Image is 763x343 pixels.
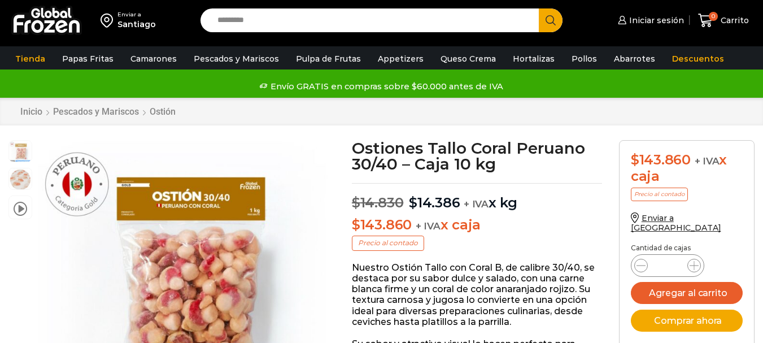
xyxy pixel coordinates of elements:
a: Ostión [149,106,176,117]
span: + IVA [416,220,441,232]
a: Tienda [10,48,51,70]
a: Descuentos [666,48,730,70]
bdi: 143.860 [631,151,691,168]
bdi: 14.386 [409,194,460,211]
p: Precio al contado [631,188,688,201]
a: Hortalizas [507,48,560,70]
a: Queso Crema [435,48,502,70]
button: Comprar ahora [631,310,743,332]
a: Appetizers [372,48,429,70]
a: Enviar a [GEOGRAPHIC_DATA] [631,213,721,233]
a: Inicio [20,106,43,117]
p: Nuestro Ostión Tallo con Coral B, de calibre 30/40, se destaca por su sabor dulce y salado, con u... [352,262,602,327]
span: Carrito [718,15,749,26]
p: Precio al contado [352,236,424,250]
h1: Ostiones Tallo Coral Peruano 30/40 – Caja 10 kg [352,140,602,172]
a: Pulpa de Frutas [290,48,367,70]
div: Santiago [117,19,156,30]
p: x caja [352,217,602,233]
span: $ [352,194,360,211]
p: Cantidad de cajas [631,244,743,252]
bdi: 143.860 [352,216,412,233]
input: Product quantity [657,258,678,273]
a: Iniciar sesión [615,9,684,32]
button: Search button [539,8,563,32]
a: Papas Fritas [56,48,119,70]
a: Camarones [125,48,182,70]
span: ostion tallo coral [9,168,32,191]
div: Enviar a [117,11,156,19]
span: + IVA [695,155,720,167]
a: Pollos [566,48,603,70]
a: 0 Carrito [695,7,752,34]
span: + IVA [464,198,489,210]
bdi: 14.830 [352,194,403,211]
span: $ [631,151,639,168]
button: Agregar al carrito [631,282,743,304]
span: ostion coral 30:40 [9,141,32,163]
a: Pescados y Mariscos [188,48,285,70]
div: x caja [631,152,743,185]
span: $ [352,216,360,233]
span: 0 [709,12,718,21]
img: address-field-icon.svg [101,11,117,30]
p: x kg [352,183,602,211]
span: $ [409,194,417,211]
nav: Breadcrumb [20,106,176,117]
a: Abarrotes [608,48,661,70]
a: Pescados y Mariscos [53,106,139,117]
span: Iniciar sesión [626,15,684,26]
